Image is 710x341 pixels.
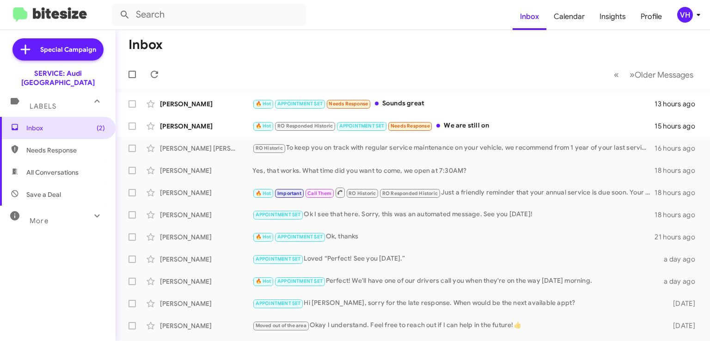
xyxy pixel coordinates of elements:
div: We are still on [252,121,655,131]
div: [PERSON_NAME] [160,210,252,219]
span: Needs Response [329,101,368,107]
span: » [630,69,635,80]
div: [PERSON_NAME] [160,321,252,330]
span: All Conversations [26,168,79,177]
div: [PERSON_NAME] [PERSON_NAME] [160,144,252,153]
div: Ok I see that here. Sorry, this was an automated message. See you [DATE]! [252,209,655,220]
div: [PERSON_NAME] [160,277,252,286]
span: 🔥 Hot [256,234,271,240]
div: 15 hours ago [655,122,703,131]
span: Special Campaign [40,45,96,54]
a: Profile [633,3,669,30]
div: [PERSON_NAME] [160,122,252,131]
a: Special Campaign [12,38,104,61]
div: a day ago [661,255,703,264]
div: [DATE] [661,321,703,330]
span: 🔥 Hot [256,101,271,107]
div: [PERSON_NAME] [160,255,252,264]
div: Ok, thanks [252,231,655,242]
div: 21 hours ago [655,232,703,242]
div: [PERSON_NAME] [160,299,252,308]
span: Needs Response [391,123,430,129]
button: VH [669,7,700,23]
a: Calendar [546,3,592,30]
input: Search [112,4,306,26]
div: 13 hours ago [655,99,703,109]
span: Inbox [26,123,105,133]
button: Previous [608,65,624,84]
span: Older Messages [635,70,693,80]
div: To keep you on track with regular service maintenance on your vehicle, we recommend from 1 year o... [252,143,655,153]
div: Hi [PERSON_NAME], sorry for the late response. When would be the next available appt? [252,298,661,309]
div: [PERSON_NAME] [160,232,252,242]
div: 18 hours ago [655,166,703,175]
div: Just a friendly reminder that your annual service is due soon. Your last service was on [DATE]. I... [252,187,655,198]
span: APPOINTMENT SET [277,234,323,240]
div: VH [677,7,693,23]
div: [PERSON_NAME] [160,188,252,197]
span: « [614,69,619,80]
span: 🔥 Hot [256,190,271,196]
span: APPOINTMENT SET [339,123,385,129]
span: Call Them [307,190,331,196]
div: 18 hours ago [655,188,703,197]
div: Perfect! We'll have one of our drivers call you when they're on the way [DATE] morning. [252,276,661,286]
div: a day ago [661,277,703,286]
span: Important [277,190,301,196]
div: [DATE] [661,299,703,308]
span: APPOINTMENT SET [256,300,301,306]
div: Yes, that works. What time did you want to come, we open at 7:30AM? [252,166,655,175]
span: RO Historic [256,145,283,151]
span: Needs Response [26,146,105,155]
nav: Page navigation example [609,65,699,84]
div: Okay I understand. Feel free to reach out if I can help in the future!👍 [252,320,661,331]
span: APPOINTMENT SET [256,256,301,262]
span: Save a Deal [26,190,61,199]
span: RO Responded Historic [277,123,333,129]
span: Labels [30,102,56,110]
a: Inbox [513,3,546,30]
div: [PERSON_NAME] [160,166,252,175]
div: Loved “Perfect! See you [DATE].” [252,254,661,264]
span: More [30,217,49,225]
div: [PERSON_NAME] [160,99,252,109]
button: Next [624,65,699,84]
span: (2) [97,123,105,133]
span: RO Historic [349,190,376,196]
span: RO Responded Historic [382,190,438,196]
div: Sounds great [252,98,655,109]
div: 16 hours ago [655,144,703,153]
span: 🔥 Hot [256,278,271,284]
span: APPOINTMENT SET [277,278,323,284]
span: APPOINTMENT SET [277,101,323,107]
a: Insights [592,3,633,30]
span: APPOINTMENT SET [256,212,301,218]
h1: Inbox [129,37,163,52]
span: Moved out of the area [256,323,306,329]
span: 🔥 Hot [256,123,271,129]
div: 18 hours ago [655,210,703,219]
